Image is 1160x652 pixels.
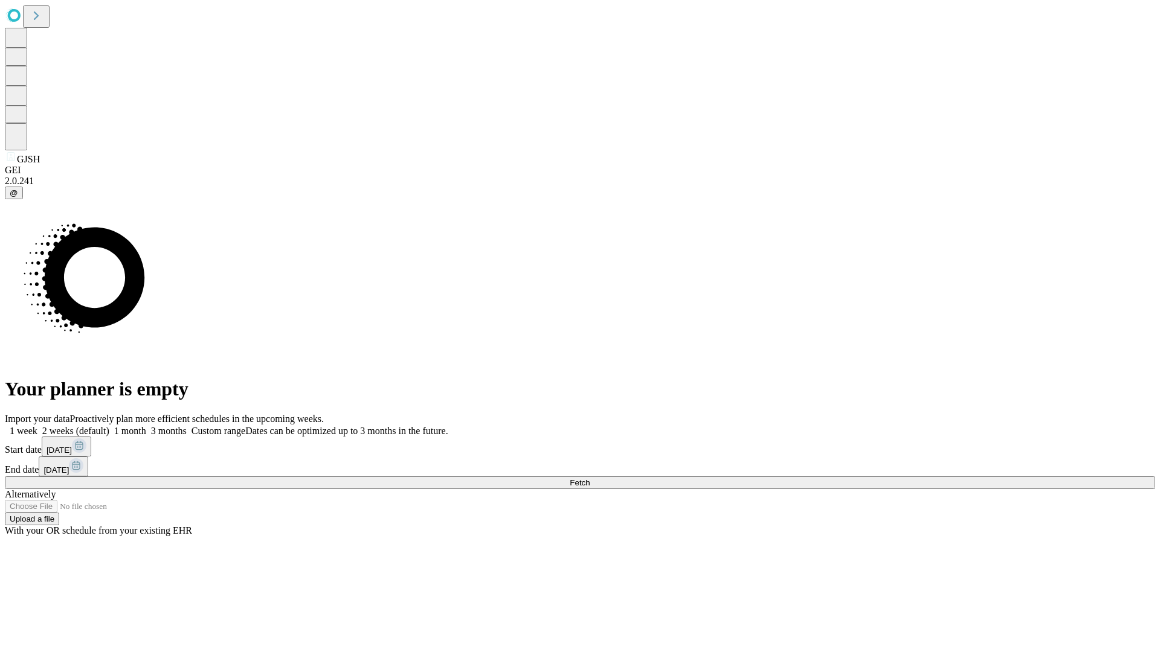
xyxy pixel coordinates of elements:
div: Start date [5,436,1155,456]
span: [DATE] [43,465,69,475]
span: [DATE] [47,446,72,455]
span: With your OR schedule from your existing EHR [5,525,192,535]
span: Custom range [192,426,245,436]
span: Import your data [5,414,70,424]
span: @ [10,188,18,197]
span: 1 week [10,426,37,436]
button: Upload a file [5,513,59,525]
h1: Your planner is empty [5,378,1155,400]
button: [DATE] [42,436,91,456]
span: 1 month [114,426,146,436]
span: 3 months [151,426,187,436]
div: GEI [5,165,1155,176]
span: Dates can be optimized up to 3 months in the future. [245,426,448,436]
span: Proactively plan more efficient schedules in the upcoming weeks. [70,414,324,424]
div: 2.0.241 [5,176,1155,187]
span: Fetch [570,478,590,487]
span: GJSH [17,154,40,164]
button: [DATE] [39,456,88,476]
div: End date [5,456,1155,476]
span: Alternatively [5,489,56,499]
button: Fetch [5,476,1155,489]
button: @ [5,187,23,199]
span: 2 weeks (default) [42,426,109,436]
